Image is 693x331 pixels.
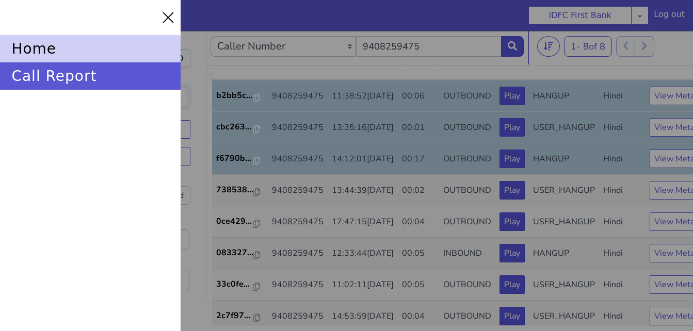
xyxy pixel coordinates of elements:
td: 9408259475 [268,178,328,210]
td: 9408259475 [268,84,328,115]
td: OUTBOUND [439,241,495,273]
td: OUTBOUND [439,147,495,178]
td: INBOUND [439,210,495,241]
td: HANGUP [529,115,599,147]
td: Hindi [599,241,646,273]
select: Language Code [98,158,190,177]
a: 083327... [216,219,264,231]
a: f6790b... [216,124,264,137]
td: USER_HANGUP [529,273,599,304]
span: 8 of 8 [583,12,605,25]
td: 00:05 [398,210,439,241]
a: 33c0fe... [216,250,264,262]
p: 0ce429... [216,187,253,200]
a: b2bb5c... [216,61,264,74]
td: 00:04 [398,273,439,304]
input: Enter the End State Value [17,242,189,262]
button: Play [499,279,525,297]
p: 083327... [216,219,253,231]
td: 00:01 [398,84,439,115]
a: cbc263... [216,93,264,105]
button: 1- 8of 8 [564,8,612,29]
td: 11:38:52[DATE] [328,52,398,84]
p: cbc263... [216,93,253,105]
td: 9408259475 [268,147,328,178]
button: Reported [74,92,132,111]
input: Start Date [20,60,96,78]
td: Hindi [599,115,646,147]
a: 2c7f97... [216,282,264,294]
td: 9408259475 [268,241,328,273]
a: 738538... [216,156,264,168]
td: Hindi [599,52,646,84]
button: Play [499,90,525,109]
button: Play [499,122,525,140]
td: 12:33:44[DATE] [328,210,398,241]
h6: Clear Filters [109,279,155,289]
td: 14:12:01[DATE] [328,115,398,147]
button: Play [499,247,525,266]
td: Hindi [599,210,646,241]
td: 00:02 [398,147,439,178]
td: OUTBOUND [439,52,495,84]
td: 13:44:39[DATE] [328,147,398,178]
input: End time: [111,21,190,40]
label: Start time: [16,6,95,43]
td: OUTBOUND [439,178,495,210]
td: 00:06 [398,52,439,84]
button: Play [499,216,525,235]
td: 11:02:11[DATE] [328,241,398,273]
select: Status [16,158,93,177]
label: End time: [111,6,190,43]
td: 17:47:15[DATE] [328,178,398,210]
td: Hindi [599,273,646,304]
p: 738538... [216,156,253,168]
p: 2c7f97... [216,282,253,294]
td: HANGUP [529,52,599,84]
td: HANGUP [529,210,599,241]
td: 14:53:59[DATE] [328,273,398,304]
a: 0ce429... [216,187,264,200]
p: b2bb5c... [216,61,253,74]
button: Play [499,153,525,172]
input: Enter the Flow Version ID [17,202,189,222]
td: 00:04 [398,178,439,210]
td: 9408259475 [268,115,328,147]
input: Start time: [16,21,95,40]
label: Status [16,146,93,177]
input: Enter the Caller Number [356,8,502,29]
td: 9408259475 [268,52,328,84]
button: Live Calls [16,119,104,138]
p: f6790b... [216,124,253,137]
button: Play [499,185,525,203]
td: 00:05 [398,241,439,273]
td: USER_HANGUP [529,241,599,273]
td: 9408259475 [268,273,328,304]
td: 13:35:16[DATE] [328,84,398,115]
button: All [16,92,74,111]
input: End Date [111,60,187,78]
p: 33c0fe... [216,250,253,262]
td: OUTBOUND [439,115,495,147]
label: End State [17,226,55,239]
td: 9408259475 [268,210,328,241]
td: 00:17 [398,115,439,147]
button: Resolved [132,92,190,111]
button: Sub Testing Calls [103,119,191,138]
td: USER_HANGUP [529,178,599,210]
td: OUTBOUND [439,273,495,304]
td: OUTBOUND [439,84,495,115]
td: USER_HANGUP [529,147,599,178]
td: Hindi [599,84,646,115]
td: Hindi [599,147,646,178]
td: USER_HANGUP [529,84,599,115]
button: Apply Filters [46,274,104,293]
label: Flow Version [17,186,67,198]
td: Hindi [599,178,646,210]
label: Language Code [98,146,190,177]
button: Play [499,59,525,77]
